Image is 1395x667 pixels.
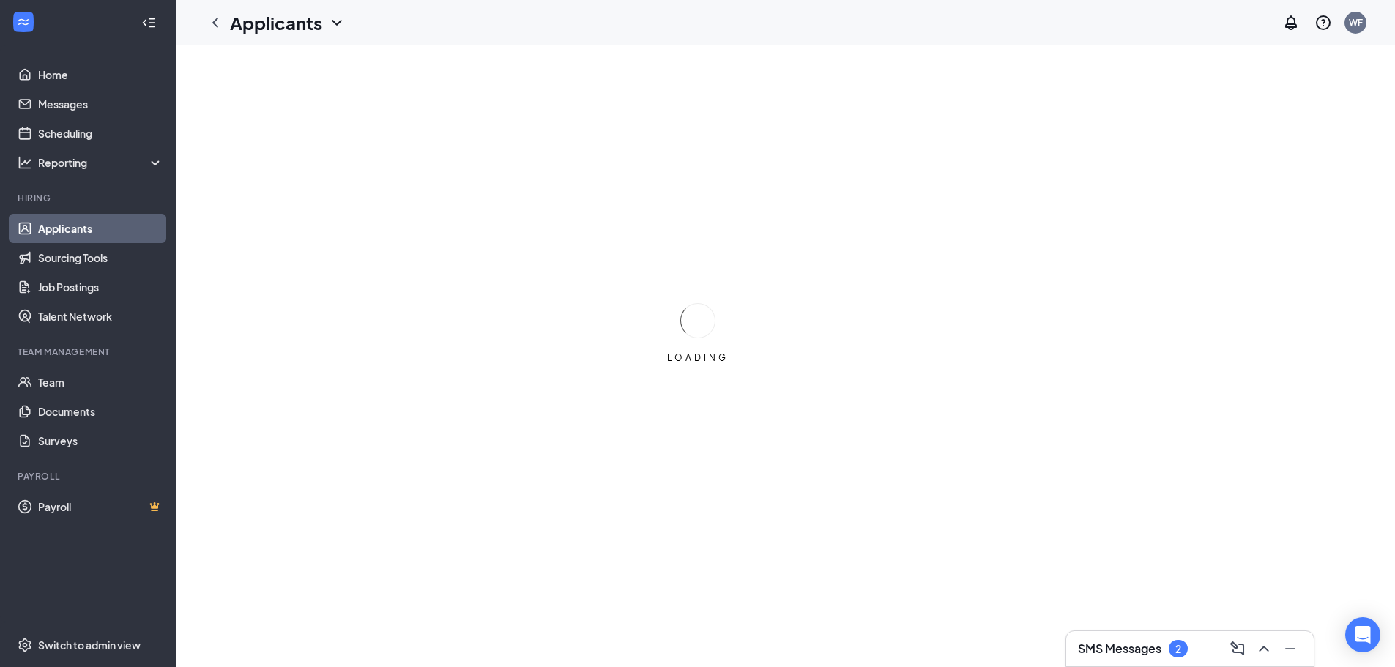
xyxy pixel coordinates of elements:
div: Hiring [18,192,160,204]
button: Minimize [1279,637,1302,660]
div: Open Intercom Messenger [1345,617,1380,652]
a: Applicants [38,214,163,243]
a: Scheduling [38,119,163,148]
a: Surveys [38,426,163,455]
a: Team [38,368,163,397]
a: PayrollCrown [38,492,163,521]
svg: ChevronDown [328,14,346,31]
h3: SMS Messages [1078,641,1161,657]
svg: ChevronUp [1255,640,1273,657]
svg: Minimize [1281,640,1299,657]
div: WF [1349,16,1363,29]
svg: Analysis [18,155,32,170]
div: Reporting [38,155,164,170]
svg: QuestionInfo [1314,14,1332,31]
a: Messages [38,89,163,119]
a: Sourcing Tools [38,243,163,272]
div: 2 [1175,643,1181,655]
svg: WorkstreamLogo [16,15,31,29]
a: Talent Network [38,302,163,331]
svg: ChevronLeft [207,14,224,31]
svg: Settings [18,638,32,652]
button: ChevronUp [1252,637,1276,660]
div: Team Management [18,346,160,358]
a: Home [38,60,163,89]
div: Payroll [18,470,160,482]
div: Switch to admin view [38,638,141,652]
a: Documents [38,397,163,426]
svg: ComposeMessage [1229,640,1246,657]
button: ComposeMessage [1226,637,1249,660]
svg: Notifications [1282,14,1300,31]
svg: Collapse [141,15,156,30]
div: LOADING [661,351,734,364]
h1: Applicants [230,10,322,35]
a: Job Postings [38,272,163,302]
